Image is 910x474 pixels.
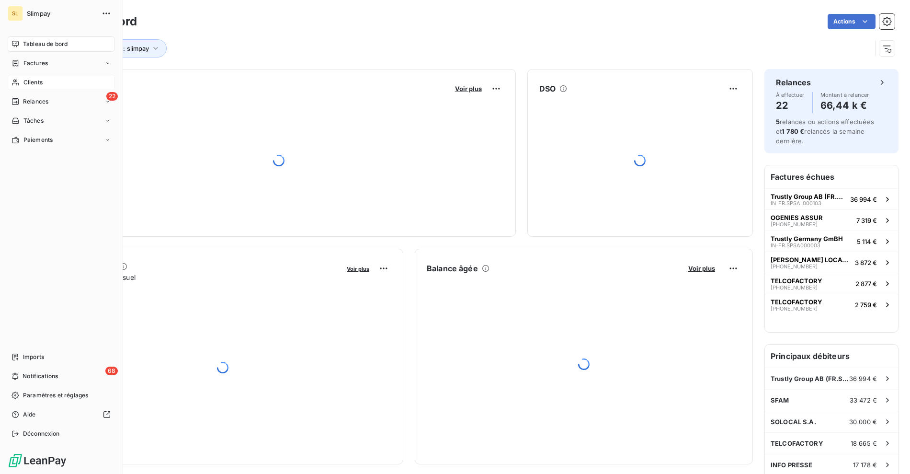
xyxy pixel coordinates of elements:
[106,92,118,101] span: 22
[23,353,44,361] span: Imports
[771,306,818,312] span: [PHONE_NUMBER]
[782,127,804,135] span: 1 780 €
[771,298,822,306] span: TELCOFACTORY
[765,165,898,188] h6: Factures échues
[849,375,877,382] span: 36 994 €
[765,294,898,315] button: TELCOFACTORY[PHONE_NUMBER]2 759 €
[771,214,823,221] span: OGENIES ASSUR
[851,439,877,447] span: 18 665 €
[771,396,789,404] span: SFAM
[771,285,818,290] span: [PHONE_NUMBER]
[849,418,877,426] span: 30 000 €
[688,265,715,272] span: Voir plus
[765,209,898,231] button: OGENIES ASSUR[PHONE_NUMBER]7 319 €
[771,418,816,426] span: SOLOCAL S.A.
[8,453,67,468] img: Logo LeanPay
[855,301,877,309] span: 2 759 €
[820,92,869,98] span: Montant à relancer
[347,266,369,272] span: Voir plus
[850,196,877,203] span: 36 994 €
[771,235,843,243] span: Trustly Germany GmBH
[455,85,482,92] span: Voir plus
[90,39,167,58] button: Client : slimpay
[771,375,849,382] span: Trustly Group AB (FR.SPSA)
[23,116,44,125] span: Tâches
[776,77,811,88] h6: Relances
[771,243,820,248] span: IN-FR.SPSA000003
[23,97,48,106] span: Relances
[105,367,118,375] span: 68
[23,429,60,438] span: Déconnexion
[23,136,53,144] span: Paiements
[771,200,821,206] span: IN-FR.SPSA-000103
[853,461,877,469] span: 17 178 €
[771,264,818,269] span: [PHONE_NUMBER]
[765,231,898,252] button: Trustly Germany GmBHIN-FR.SPSA0000035 114 €
[776,118,780,126] span: 5
[27,10,96,17] span: Slimpay
[771,277,822,285] span: TELCOFACTORY
[877,441,900,464] iframe: Intercom live chat
[54,272,340,282] span: Chiffre d'affaires mensuel
[104,45,149,52] span: Client : slimpay
[23,40,68,48] span: Tableau de bord
[771,221,818,227] span: [PHONE_NUMBER]
[452,84,485,93] button: Voir plus
[855,259,877,266] span: 3 872 €
[855,280,877,288] span: 2 877 €
[23,78,43,87] span: Clients
[776,92,805,98] span: À effectuer
[685,264,718,273] button: Voir plus
[820,98,869,113] h4: 66,44 k €
[23,372,58,381] span: Notifications
[765,273,898,294] button: TELCOFACTORY[PHONE_NUMBER]2 877 €
[776,118,874,145] span: relances ou actions effectuées et relancés la semaine dernière.
[771,439,823,447] span: TELCOFACTORY
[850,396,877,404] span: 33 472 €
[776,98,805,113] h4: 22
[8,6,23,21] div: SL
[857,238,877,245] span: 5 114 €
[856,217,877,224] span: 7 319 €
[765,252,898,273] button: [PERSON_NAME] LOCATION[PHONE_NUMBER]3 872 €
[771,461,813,469] span: INFO PRESSE
[765,188,898,209] button: Trustly Group AB (FR.SPSA)IN-FR.SPSA-00010336 994 €
[771,193,846,200] span: Trustly Group AB (FR.SPSA)
[23,59,48,68] span: Factures
[771,256,851,264] span: [PERSON_NAME] LOCATION
[828,14,876,29] button: Actions
[23,391,88,400] span: Paramètres et réglages
[539,83,556,94] h6: DSO
[765,345,898,368] h6: Principaux débiteurs
[427,263,478,274] h6: Balance âgée
[8,407,114,422] a: Aide
[344,264,372,273] button: Voir plus
[23,410,36,419] span: Aide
